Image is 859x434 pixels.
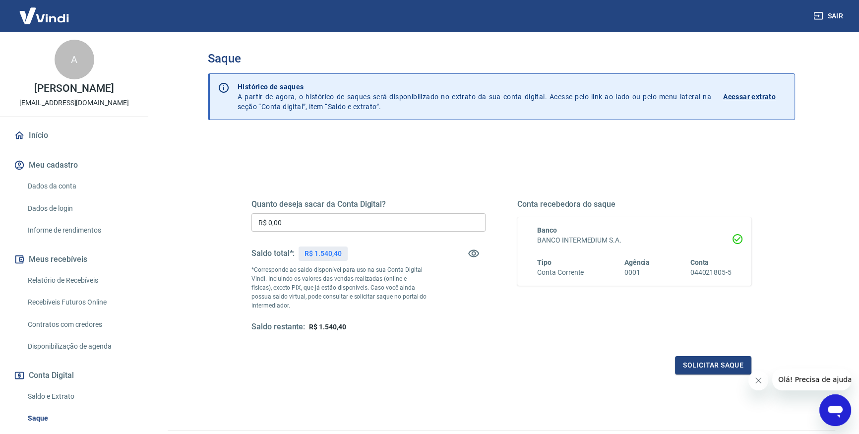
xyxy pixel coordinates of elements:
[251,265,427,310] p: *Corresponde ao saldo disponível para uso na sua Conta Digital Vindi. Incluindo os valores das ve...
[6,7,83,15] span: Olá! Precisa de ajuda?
[24,270,136,291] a: Relatório de Recebíveis
[819,394,851,426] iframe: Botão para abrir a janela de mensagens
[12,154,136,176] button: Meu cadastro
[624,267,650,278] h6: 0001
[305,248,341,259] p: R$ 1.540,40
[208,52,795,65] h3: Saque
[238,82,711,112] p: A partir de agora, o histórico de saques será disponibilizado no extrato da sua conta digital. Ac...
[690,267,732,278] h6: 044021805-5
[12,365,136,386] button: Conta Digital
[537,235,732,246] h6: BANCO INTERMEDIUM S.A.
[12,0,76,31] img: Vindi
[675,356,751,374] button: Solicitar saque
[24,198,136,219] a: Dados de login
[251,322,305,332] h5: Saldo restante:
[24,314,136,335] a: Contratos com credores
[12,124,136,146] a: Início
[748,371,768,390] iframe: Fechar mensagem
[537,226,557,234] span: Banco
[24,292,136,312] a: Recebíveis Futuros Online
[251,248,295,258] h5: Saldo total*:
[24,408,136,429] a: Saque
[309,323,346,331] span: R$ 1.540,40
[24,176,136,196] a: Dados da conta
[537,258,552,266] span: Tipo
[537,267,584,278] h6: Conta Corrente
[723,92,776,102] p: Acessar extrato
[24,386,136,407] a: Saldo e Extrato
[55,40,94,79] div: A
[19,98,129,108] p: [EMAIL_ADDRESS][DOMAIN_NAME]
[517,199,751,209] h5: Conta recebedora do saque
[772,369,851,390] iframe: Mensagem da empresa
[723,82,787,112] a: Acessar extrato
[34,83,114,94] p: [PERSON_NAME]
[238,82,711,92] p: Histórico de saques
[811,7,847,25] button: Sair
[12,248,136,270] button: Meus recebíveis
[24,336,136,357] a: Disponibilização de agenda
[690,258,709,266] span: Conta
[24,220,136,241] a: Informe de rendimentos
[624,258,650,266] span: Agência
[251,199,486,209] h5: Quanto deseja sacar da Conta Digital?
